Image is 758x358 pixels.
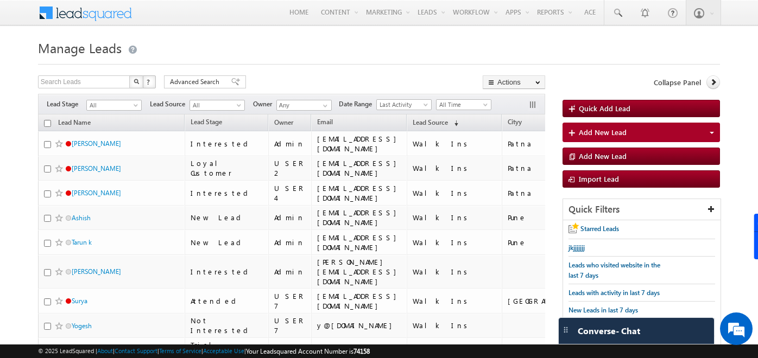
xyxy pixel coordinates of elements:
div: USER 7 [274,316,306,335]
div: Admin [274,139,306,149]
div: Walk Ins [413,321,497,330]
a: [PERSON_NAME] [72,164,121,172]
div: Walk Ins [413,267,497,277]
a: [PERSON_NAME] [72,139,121,148]
div: Walk Ins [413,296,497,306]
a: Lead Source (sorted descending) [407,116,464,130]
span: ? [147,77,151,86]
input: Check all records [44,120,51,127]
a: All [86,100,142,111]
div: Admin [274,213,306,222]
div: USER 2 [274,158,306,178]
div: Patna [508,139,588,149]
button: Actions [483,75,545,89]
a: All [189,100,245,111]
span: Starred Leads [580,225,619,233]
img: Search [134,79,139,84]
span: Quick Add Lead [579,104,630,113]
div: USER 4 [274,183,306,203]
div: Pune [508,238,588,247]
div: [EMAIL_ADDRESS][DOMAIN_NAME] [317,291,402,311]
span: Leads with activity in last 7 days [568,289,660,297]
a: All Time [436,99,491,110]
div: Quick Filters [563,199,721,220]
span: New Leads in last 7 days [568,306,638,314]
div: [GEOGRAPHIC_DATA] [508,296,588,306]
div: USER 7 [274,291,306,311]
span: 74158 [353,347,370,355]
span: jkjjjjjjj [568,244,585,252]
div: New Lead [191,238,264,247]
span: Manage Leads [38,39,122,56]
div: Interested [191,267,264,277]
a: Email [312,116,338,130]
span: Lead Stage [47,99,86,109]
a: Show All Items [317,100,331,111]
a: Terms of Service [159,347,201,354]
span: Date Range [339,99,376,109]
div: Not Interested [191,316,264,335]
span: (sorted descending) [450,119,458,127]
span: Last Activity [377,100,428,110]
div: [EMAIL_ADDRESS][DOMAIN_NAME] [317,208,402,227]
div: Pune [508,213,588,222]
span: Email [317,118,333,126]
div: Patna [508,163,588,173]
div: Admin [274,238,306,247]
a: Surya [72,297,87,305]
a: Lead Name [53,117,96,131]
span: © 2025 LeadSquared | | | | | [38,346,370,356]
span: Lead Source [150,99,189,109]
img: carter-drag [561,325,570,334]
input: Type to Search [276,100,332,111]
div: Patna [508,188,588,198]
div: Walk Ins [413,213,497,222]
div: Interested [191,188,264,198]
div: [EMAIL_ADDRESS][DOMAIN_NAME] [317,233,402,252]
a: Cityy [502,116,527,130]
span: Cityy [508,118,522,126]
a: Lead Stage [185,116,228,130]
a: [PERSON_NAME] [72,267,121,276]
div: Walk Ins [413,139,497,149]
div: [EMAIL_ADDRESS][DOMAIN_NAME] [317,183,402,203]
span: Converse - Chat [578,326,640,336]
div: Walk Ins [413,163,497,173]
a: Last Activity [376,99,432,110]
span: All [190,100,242,110]
a: Ashish [72,214,91,222]
a: Yogesh [72,322,92,330]
span: Lead Source [413,118,448,126]
span: Owner [274,118,293,126]
div: Interested [191,139,264,149]
a: Acceptable Use [203,347,244,354]
div: Walk Ins [413,188,497,198]
div: [EMAIL_ADDRESS][DOMAIN_NAME] [317,158,402,178]
div: New Lead [191,213,264,222]
span: Owner [253,99,276,109]
span: All Time [437,100,488,110]
a: Contact Support [115,347,157,354]
span: Lead Stage [191,118,222,126]
span: Leads who visited website in the last 7 days [568,261,660,279]
span: Import Lead [579,174,619,183]
a: About [97,347,113,354]
div: Loyal Customer [191,158,264,178]
span: Your Leadsquared Account Number is [246,347,370,355]
div: [EMAIL_ADDRESS][DOMAIN_NAME] [317,134,402,154]
span: Add New Lead [579,151,627,161]
a: [PERSON_NAME] [72,189,121,197]
button: ? [143,75,156,88]
div: Attended [191,296,264,306]
div: y@[DOMAIN_NAME] [317,321,402,330]
span: Add New Lead [579,127,627,137]
span: Advanced Search [170,77,223,87]
div: Walk Ins [413,238,497,247]
a: Tarun k [72,238,92,246]
span: All [87,100,138,110]
div: Admin [274,267,306,277]
span: Collapse Panel [654,78,701,87]
div: [PERSON_NAME][EMAIL_ADDRESS][DOMAIN_NAME] [317,257,402,286]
